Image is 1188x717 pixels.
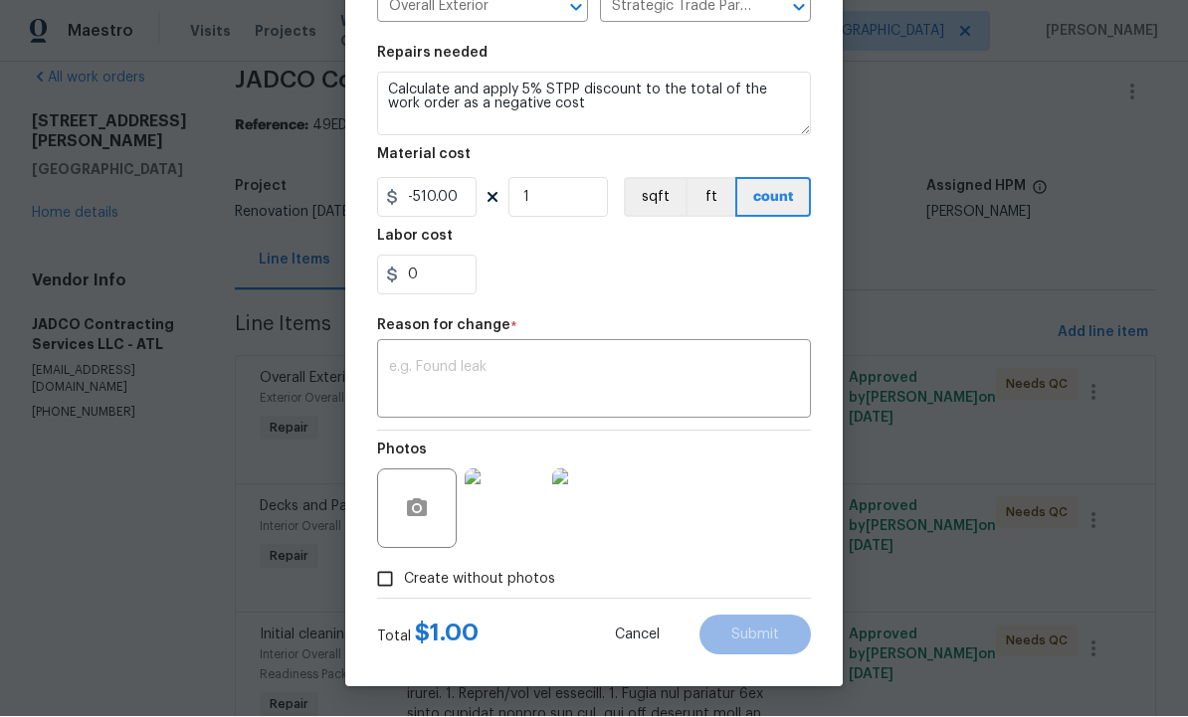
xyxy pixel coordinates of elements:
[377,47,488,61] h5: Repairs needed
[377,230,453,244] h5: Labor cost
[731,628,779,643] span: Submit
[377,624,479,647] div: Total
[415,622,479,645] span: $ 1.00
[377,444,427,457] h5: Photos
[615,628,660,643] span: Cancel
[686,178,735,218] button: ft
[699,616,811,655] button: Submit
[377,73,811,136] textarea: Calculate and apply 5% STPP discount to the total of the work order as a negative cost
[583,616,692,655] button: Cancel
[377,319,510,333] h5: Reason for change
[404,570,555,591] span: Create without photos
[624,178,686,218] button: sqft
[377,148,471,162] h5: Material cost
[735,178,811,218] button: count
